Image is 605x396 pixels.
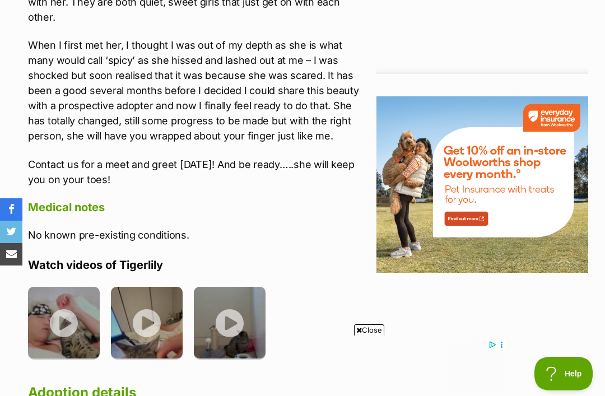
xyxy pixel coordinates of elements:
[28,38,360,143] p: When I first met her, I thought I was out of my depth as she is what many would call ‘spicy’ as s...
[194,287,266,358] img: j6eg9hobzcjtfp2gupz3.jpg
[99,340,506,390] iframe: Advertisement
[111,287,183,358] img: gqq2zyw9iwdpkwrec702.jpg
[28,287,100,358] img: ngjcjwwncnutaikom4a5.jpg
[534,357,594,390] iframe: Help Scout Beacon - Open
[376,96,588,273] img: Everyday Insurance by Woolworths promotional banner
[28,157,360,187] p: Contact us for a meet and greet [DATE]! And be ready…..she will keep you on your toes!
[28,200,360,215] h4: Medical notes
[354,324,384,336] span: Close
[28,258,360,272] h4: Watch videos of Tigerlily
[28,227,360,243] p: No known pre-existing conditions.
